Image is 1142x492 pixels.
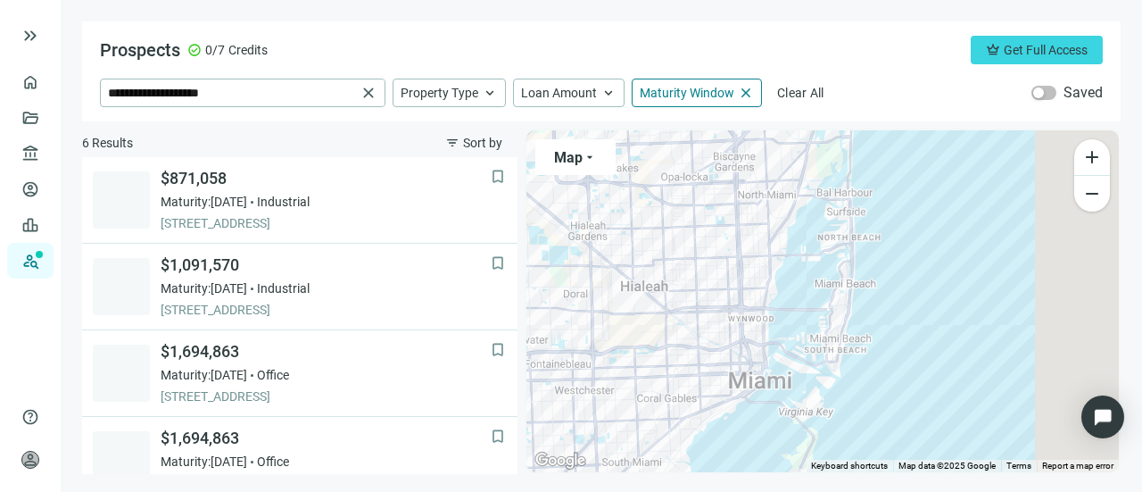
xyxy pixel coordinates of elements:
[640,85,734,101] span: Maturity Window
[521,85,597,101] span: Loan Amount
[1004,43,1088,57] span: Get Full Access
[554,149,583,166] span: Map
[1081,183,1103,204] span: remove
[971,36,1103,64] button: crownGet Full Access
[531,449,590,472] img: Google
[1042,461,1113,471] a: Report a map error
[489,254,507,272] button: bookmark
[811,460,888,472] button: Keyboard shortcuts
[161,453,247,471] span: Maturity: [DATE]
[1063,84,1103,102] label: Saved
[583,150,597,164] span: arrow_drop_down
[187,43,202,57] span: check_circle
[898,461,996,471] span: Map data ©2025 Google
[738,85,754,101] span: close
[161,388,491,405] span: [STREET_ADDRESS]
[82,330,517,417] a: bookmark$1,694,863Maturity:[DATE]Office[STREET_ADDRESS]
[257,279,310,297] span: Industrial
[257,193,310,211] span: Industrial
[360,84,377,102] span: close
[100,39,180,61] span: Prospects
[986,43,1000,57] span: crown
[161,279,247,297] span: Maturity: [DATE]
[482,85,498,101] span: keyboard_arrow_up
[430,129,517,157] button: filter_listSort by
[205,41,225,59] span: 0/7
[489,341,507,359] button: bookmark
[228,41,268,59] span: Credits
[161,254,491,276] span: $1,091,570
[21,408,39,426] span: help
[257,366,289,384] span: Office
[161,168,491,189] span: $871,058
[535,139,616,175] button: Maparrow_drop_down
[82,134,133,152] span: 6 Results
[161,366,247,384] span: Maturity: [DATE]
[489,428,507,446] button: bookmark
[161,428,491,449] span: $1,694,863
[463,136,502,150] span: Sort by
[161,214,491,232] span: [STREET_ADDRESS]
[21,451,39,469] span: person
[82,244,517,330] a: bookmark$1,091,570Maturity:[DATE]Industrial[STREET_ADDRESS]
[777,86,824,100] span: Clear All
[82,157,517,244] a: bookmark$871,058Maturity:[DATE]Industrial[STREET_ADDRESS]
[21,145,34,163] span: account_balance
[1081,396,1124,438] div: Open Intercom Messenger
[1081,146,1103,168] span: add
[401,85,478,101] span: Property Type
[769,79,832,107] button: Clear All
[161,341,491,363] span: $1,694,863
[445,136,459,150] span: filter_list
[161,193,247,211] span: Maturity: [DATE]
[531,449,590,472] a: Open this area in Google Maps (opens a new window)
[20,25,41,46] button: keyboard_double_arrow_right
[161,301,491,319] span: [STREET_ADDRESS]
[600,85,617,101] span: keyboard_arrow_up
[489,168,507,186] button: bookmark
[257,453,289,471] span: Office
[1006,461,1031,471] a: Terms (opens in new tab)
